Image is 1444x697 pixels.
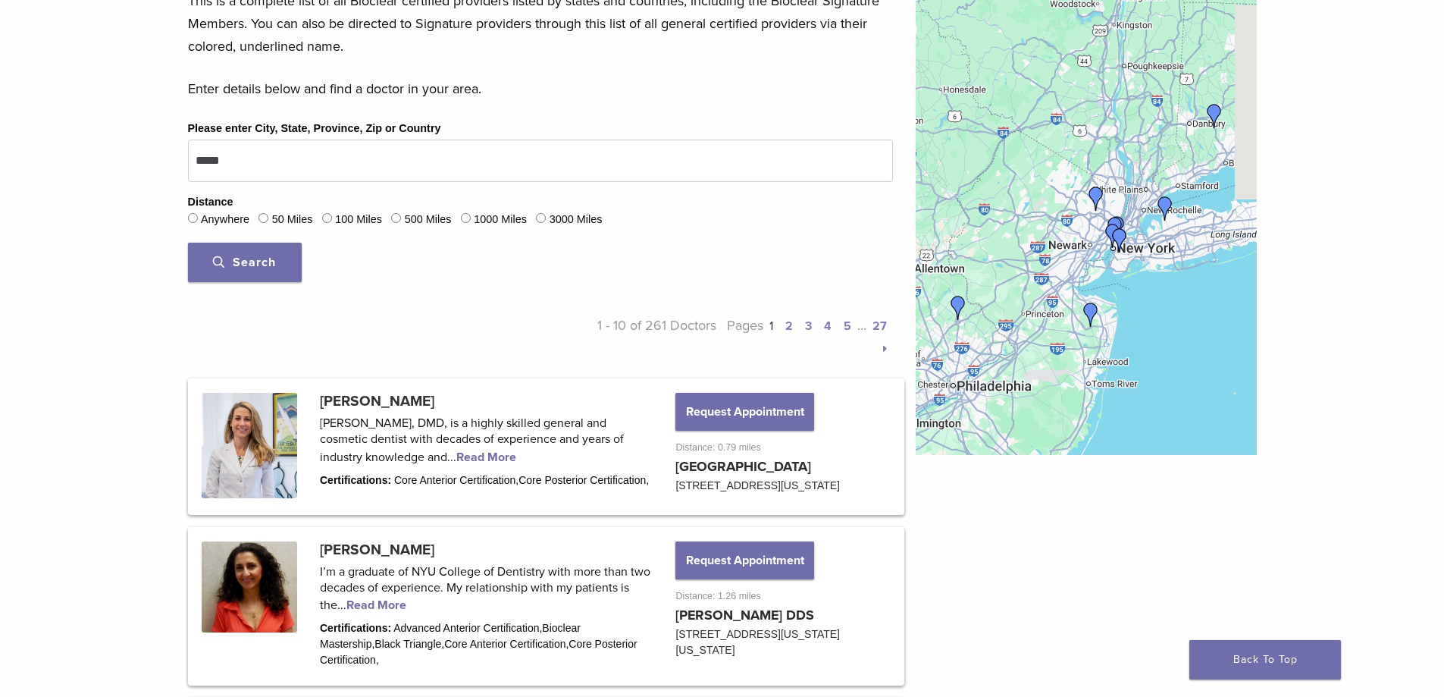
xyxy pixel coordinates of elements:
[213,255,276,270] span: Search
[550,212,603,228] label: 3000 Miles
[1196,98,1233,134] div: Dr. Ratna Vedullapalli
[940,290,976,326] div: Dr. Robert Scarazzo
[1099,210,1135,246] div: Dr. Julie Hassid
[188,194,233,211] legend: Distance
[805,319,812,334] a: 3
[188,243,302,282] button: Search
[675,542,813,579] button: Request Appointment
[1101,222,1138,259] div: Dr. Sara Shahi
[857,317,866,334] span: …
[872,319,887,334] a: 27
[335,212,382,228] label: 100 Miles
[1073,297,1109,333] div: Dr. Dilini Peiris
[201,212,249,228] label: Anywhere
[844,319,851,334] a: 5
[188,77,893,100] p: Enter details below and find a doctor in your area.
[405,212,452,228] label: 500 Miles
[474,212,527,228] label: 1000 Miles
[272,212,313,228] label: 50 Miles
[188,121,441,137] label: Please enter City, State, Province, Zip or Country
[1095,218,1131,254] div: Dr. Neethi Dalvi
[824,319,832,334] a: 4
[769,319,773,334] a: 1
[716,314,893,359] p: Pages
[675,393,813,431] button: Request Appointment
[1097,211,1133,247] div: Dr. Nina Kiani
[540,314,717,359] p: 1 - 10 of 261 Doctors
[1147,190,1183,227] div: Dr. Chitvan Gupta
[785,319,793,334] a: 2
[1189,640,1341,680] a: Back To Top
[1078,181,1114,217] div: Dr. Alejandra Sanchez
